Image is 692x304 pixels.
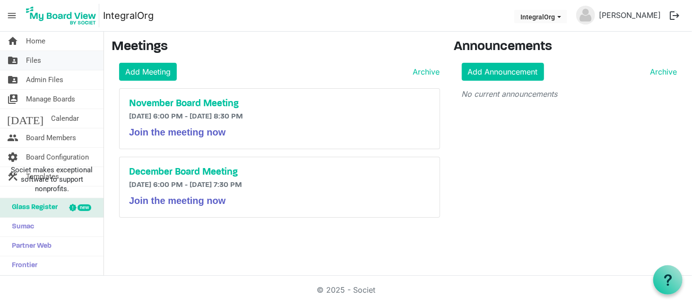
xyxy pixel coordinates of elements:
span: Join the meeting now [129,195,225,206]
span: Board Members [26,128,76,147]
h3: Announcements [454,39,685,55]
span: folder_shared [7,70,18,89]
span: Sumac [7,218,34,236]
div: new [78,204,91,211]
h3: Meetings [112,39,440,55]
span: Frontier [7,256,37,275]
span: Partner Web [7,237,52,256]
span: [DATE] [7,109,43,128]
a: Add Announcement [462,63,544,81]
span: menu [3,7,21,25]
a: IntegralOrg [103,6,154,25]
span: Admin Files [26,70,63,89]
span: folder_shared [7,51,18,70]
a: Join the meeting now [129,129,225,137]
a: Add Meeting [119,63,177,81]
span: Join the meeting now [129,127,225,137]
span: Board Configuration [26,148,89,167]
a: © 2025 - Societ [317,285,375,295]
span: Home [26,32,45,51]
span: Societ makes exceptional software to support nonprofits. [4,165,99,194]
button: logout [665,6,684,25]
a: Archive [409,66,440,77]
span: people [7,128,18,147]
h6: [DATE] 6:00 PM - [DATE] 8:30 PM [129,112,430,121]
a: November Board Meeting [129,98,430,110]
span: Calendar [51,109,79,128]
h6: [DATE] 6:00 PM - [DATE] 7:30 PM [129,181,430,190]
p: No current announcements [462,88,677,100]
a: Join the meeting now [129,197,225,205]
span: Glass Register [7,198,58,217]
span: settings [7,148,18,167]
img: no-profile-picture.svg [576,6,595,25]
button: IntegralOrg dropdownbutton [514,10,567,23]
span: Manage Boards [26,90,75,109]
span: Files [26,51,41,70]
img: My Board View Logo [23,4,99,27]
a: December Board Meeting [129,167,430,178]
a: [PERSON_NAME] [595,6,665,25]
span: home [7,32,18,51]
span: switch_account [7,90,18,109]
a: My Board View Logo [23,4,103,27]
a: Archive [646,66,677,77]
